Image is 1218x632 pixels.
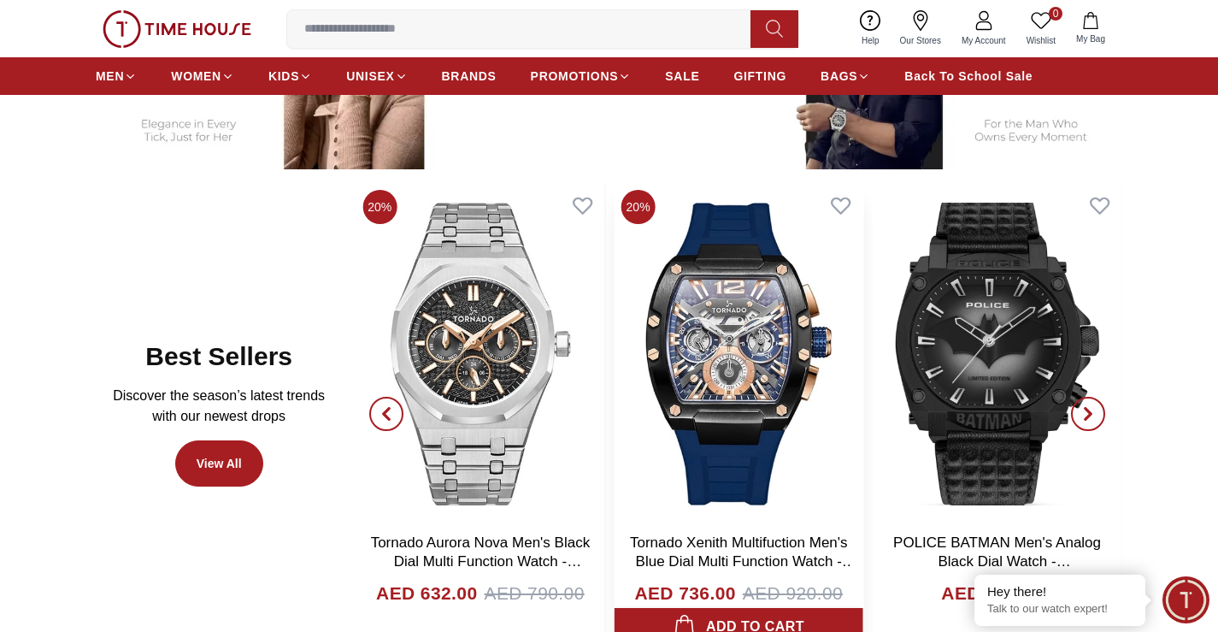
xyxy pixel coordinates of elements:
h2: Best Sellers [145,341,292,372]
span: MEN [96,68,124,85]
img: POLICE BATMAN Men's Analog Black Dial Watch - PEWGD0022601 [873,183,1121,525]
p: Talk to our watch expert! [987,602,1133,617]
img: Tornado Xenith Multifuction Men's Blue Dial Multi Function Watch - T23105-BSNNK [615,183,863,525]
span: 0 [1049,7,1062,21]
span: AED 920.00 [743,580,843,607]
span: SALE [665,68,699,85]
span: 20% [621,190,656,224]
span: UNISEX [346,68,394,85]
a: MEN [96,61,137,92]
span: PROMOTIONS [531,68,619,85]
div: Hey there! [987,583,1133,600]
a: WOMEN [171,61,234,92]
a: Our Stores [890,7,951,50]
a: Tornado Aurora Nova Men's Black Dial Multi Function Watch - T23104-SBSBK [371,535,591,588]
button: My Bag [1066,9,1115,49]
span: Our Stores [893,34,948,47]
img: ... [103,10,251,48]
span: GIFTING [733,68,786,85]
a: POLICE BATMAN Men's Analog Black Dial Watch - PEWGD0022601 [893,535,1101,588]
span: My Account [955,34,1013,47]
a: UNISEX [346,61,407,92]
a: GIFTING [733,61,786,92]
a: PROMOTIONS [531,61,632,92]
span: Back To School Sale [904,68,1033,85]
span: AED 790.00 [484,580,584,607]
a: Help [851,7,890,50]
div: Chat Widget [1162,576,1209,623]
a: Back To School Sale [904,61,1033,92]
a: View All [175,440,263,487]
a: BAGS [821,61,870,92]
a: BRANDS [442,61,497,92]
p: Discover the season’s latest trends with our newest drops [109,386,328,427]
h4: AED 632.00 [376,580,477,607]
span: My Bag [1069,32,1112,45]
img: Tornado Aurora Nova Men's Black Dial Multi Function Watch - T23104-SBSBK [356,183,604,525]
a: 0Wishlist [1016,7,1066,50]
a: SALE [665,61,699,92]
span: WOMEN [171,68,221,85]
h4: AED 736.00 [634,580,735,607]
span: KIDS [268,68,299,85]
h4: AED 1125.00 [941,580,1052,607]
a: KIDS [268,61,312,92]
span: Wishlist [1020,34,1062,47]
span: Help [855,34,886,47]
a: Tornado Xenith Multifuction Men's Blue Dial Multi Function Watch - T23105-BSNNK [630,535,856,588]
span: BRANDS [442,68,497,85]
span: BAGS [821,68,857,85]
